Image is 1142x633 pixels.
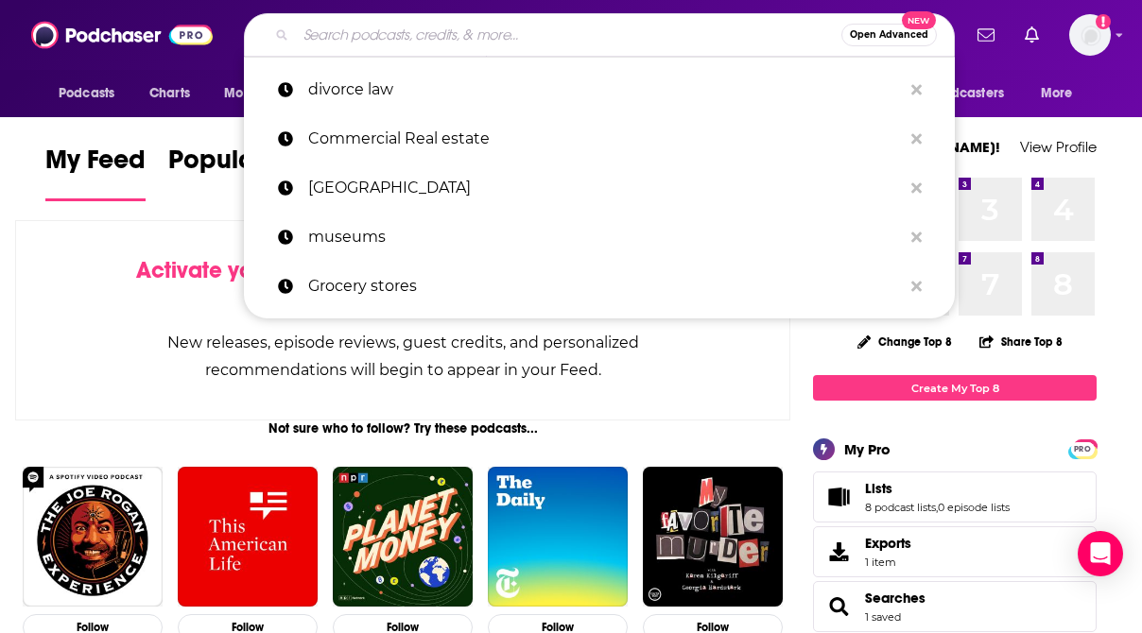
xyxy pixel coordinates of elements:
[901,76,1031,111] button: open menu
[31,17,213,53] img: Podchaser - Follow, Share and Rate Podcasts
[846,330,963,353] button: Change Top 8
[865,535,911,552] span: Exports
[111,329,695,384] div: New releases, episode reviews, guest credits, and personalized recommendations will begin to appe...
[1017,19,1047,51] a: Show notifications dropdown
[244,65,955,114] a: divorce law
[1069,14,1111,56] button: Show profile menu
[244,13,955,57] div: Search podcasts, credits, & more...
[1028,76,1097,111] button: open menu
[1071,441,1094,455] a: PRO
[865,480,892,497] span: Lists
[1020,138,1097,156] a: View Profile
[820,593,857,620] a: Searches
[1069,14,1111,56] img: User Profile
[1096,14,1111,29] svg: Add a profile image
[865,590,926,607] a: Searches
[45,144,146,187] span: My Feed
[1071,442,1094,456] span: PRO
[168,144,329,187] span: Popular Feed
[111,257,695,312] div: by following Podcasts, Creators, Lists, and other Users!
[168,144,329,201] a: Popular Feed
[865,556,911,569] span: 1 item
[844,440,891,458] div: My Pro
[1041,80,1073,107] span: More
[841,24,937,46] button: Open AdvancedNew
[178,467,318,607] img: This American Life
[865,501,936,514] a: 8 podcast lists
[244,114,955,163] a: Commercial Real estate
[902,11,936,29] span: New
[643,467,783,607] img: My Favorite Murder with Karen Kilgariff and Georgia Hardstark
[244,163,955,213] a: [GEOGRAPHIC_DATA]
[244,213,955,262] a: museums
[820,484,857,510] a: Lists
[970,19,1002,51] a: Show notifications dropdown
[149,80,190,107] span: Charts
[978,323,1064,360] button: Share Top 8
[308,213,902,262] p: museums
[1078,531,1123,576] div: Open Intercom Messenger
[820,539,857,565] span: Exports
[308,262,902,311] p: Grocery stores
[296,20,841,50] input: Search podcasts, credits, & more...
[865,610,901,624] a: 1 saved
[136,256,330,284] span: Activate your Feed
[15,420,790,436] div: Not sure who to follow? Try these podcasts...
[1069,14,1111,56] span: Logged in as AlexMerceron
[23,467,163,607] img: The Joe Rogan Experience
[59,80,114,107] span: Podcasts
[137,76,201,111] a: Charts
[333,467,473,607] img: Planet Money
[488,467,628,607] img: The Daily
[308,65,902,114] p: divorce law
[224,80,291,107] span: Monitoring
[308,163,902,213] p: milk street
[865,480,1010,497] a: Lists
[913,80,1004,107] span: For Podcasters
[813,526,1097,577] a: Exports
[936,501,938,514] span: ,
[45,144,146,201] a: My Feed
[850,30,928,40] span: Open Advanced
[308,114,902,163] p: Commercial Real estate
[813,375,1097,401] a: Create My Top 8
[938,501,1010,514] a: 0 episode lists
[244,262,955,311] a: Grocery stores
[211,76,316,111] button: open menu
[813,581,1097,632] span: Searches
[45,76,139,111] button: open menu
[813,471,1097,522] span: Lists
